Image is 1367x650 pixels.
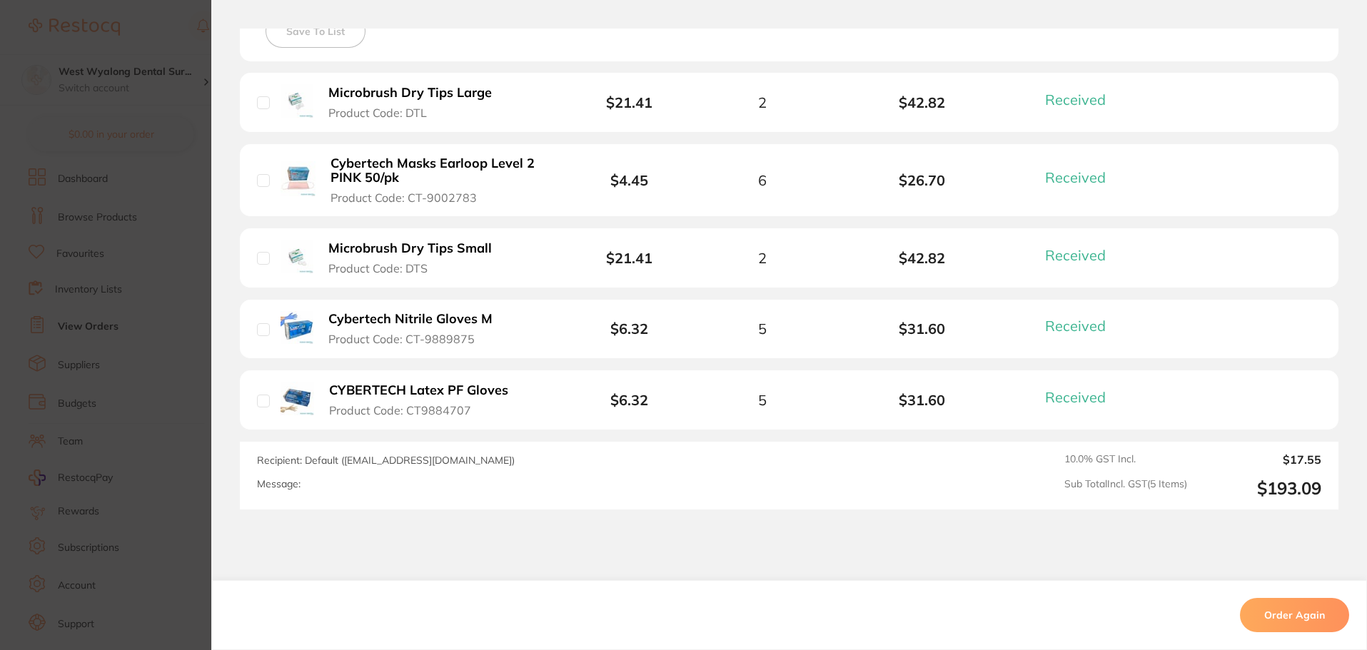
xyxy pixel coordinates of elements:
span: Recipient: Default ( [EMAIL_ADDRESS][DOMAIN_NAME] ) [257,454,515,467]
b: $31.60 [842,392,1002,408]
button: Microbrush Dry Tips Large Product Code: DTL [324,85,509,120]
button: Cybertech Masks Earloop Level 2 PINK 50/pk Product Code: CT-9002783 [326,156,555,205]
span: Product Code: DTL [328,106,427,119]
img: CYBERTECH Latex PF Gloves [281,382,314,415]
span: Received [1045,168,1106,186]
button: Received [1041,168,1123,186]
output: $193.09 [1199,478,1321,499]
b: $42.82 [842,250,1002,266]
button: Received [1041,246,1123,264]
button: Microbrush Dry Tips Small Product Code: DTS [324,240,509,275]
img: Microbrush Dry Tips Large [281,84,313,117]
button: Received [1041,91,1123,108]
span: 10.0 % GST Incl. [1064,453,1187,466]
b: $26.70 [842,172,1002,188]
span: Product Code: DTS [328,262,428,275]
button: Cybertech Nitrile Gloves M Product Code: CT-9889875 [324,311,510,346]
b: Cybertech Masks Earloop Level 2 PINK 50/pk [331,156,551,186]
img: Cybertech Masks Earloop Level 2 PINK 50/pk [281,161,316,196]
b: Microbrush Dry Tips Large [328,86,492,101]
b: Cybertech Nitrile Gloves M [328,312,493,327]
span: Product Code: CT9884707 [329,404,471,417]
b: $42.82 [842,94,1002,111]
span: Product Code: CT-9002783 [331,191,477,204]
button: Order Again [1240,598,1349,632]
button: CYBERTECH Latex PF Gloves Product Code: CT9884707 [325,382,525,417]
b: $6.32 [610,320,648,337]
span: Received [1045,317,1106,335]
span: 6 [758,172,767,188]
span: Received [1045,91,1106,108]
b: $4.45 [610,171,648,189]
span: Product Code: CT-9889875 [328,332,475,345]
button: Save To List [266,15,365,48]
span: Received [1045,246,1106,264]
b: $21.41 [606,249,652,267]
b: $31.60 [842,320,1002,337]
span: 5 [758,392,767,408]
button: Received [1041,388,1123,406]
span: 2 [758,94,767,111]
img: Cybertech Nitrile Gloves M [281,311,313,344]
button: Received [1041,317,1123,335]
b: $21.41 [606,93,652,111]
b: $6.32 [610,391,648,409]
output: $17.55 [1199,453,1321,466]
span: 5 [758,320,767,337]
span: 2 [758,250,767,266]
b: Microbrush Dry Tips Small [328,241,492,256]
img: Microbrush Dry Tips Small [281,240,313,273]
span: Sub Total Incl. GST ( 5 Items) [1064,478,1187,499]
span: Received [1045,388,1106,406]
label: Message: [257,478,301,490]
b: CYBERTECH Latex PF Gloves [329,383,508,398]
